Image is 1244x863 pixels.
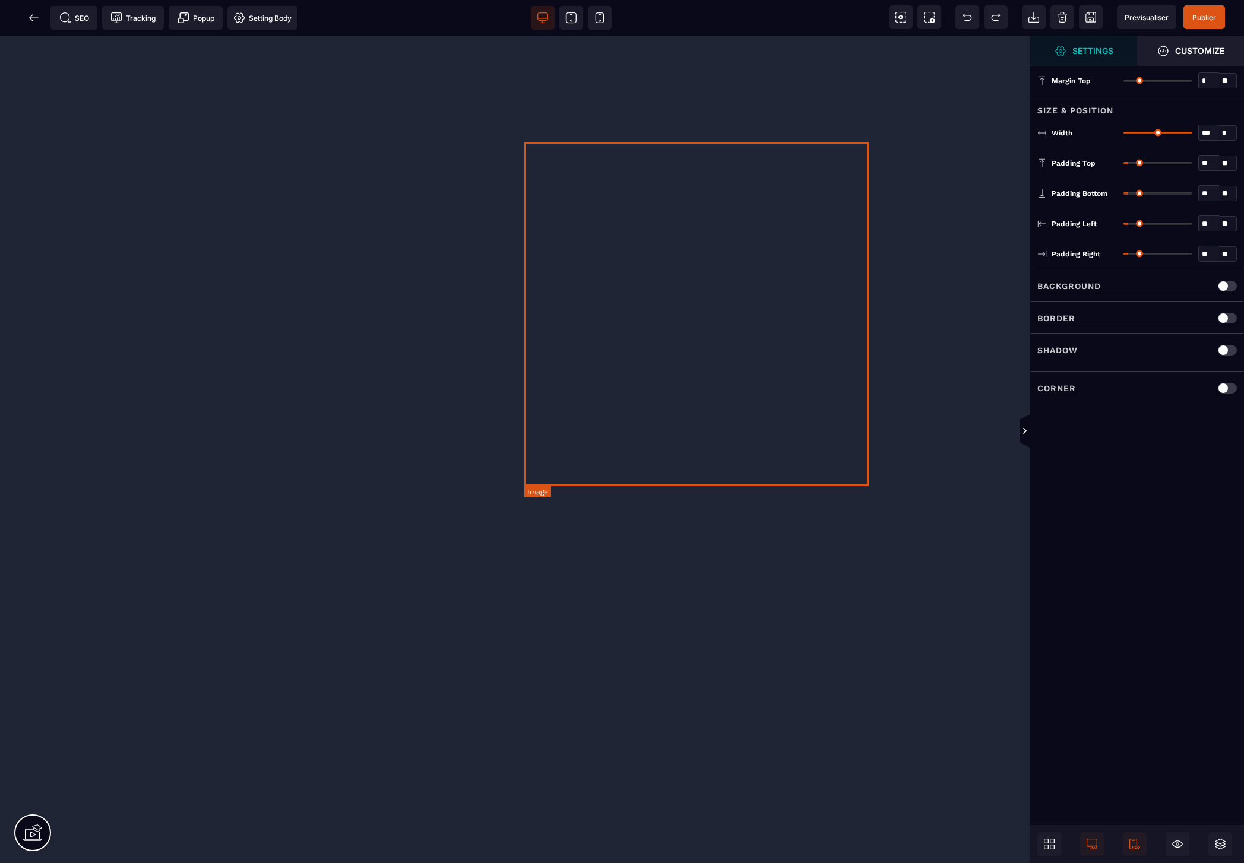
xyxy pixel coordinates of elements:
div: Size & Position [1030,96,1244,118]
span: Tracking [110,12,156,24]
p: Shadow [1037,343,1078,357]
span: Preview [1117,5,1176,29]
span: Open Layers [1208,832,1232,856]
span: Open Blocks [1037,832,1061,856]
span: Screenshot [917,5,941,29]
span: Hide/Show Block [1166,832,1189,856]
span: Padding Right [1052,249,1100,259]
p: Background [1037,279,1101,293]
span: SEO [59,12,89,24]
span: Setting Body [233,12,292,24]
span: Margin Top [1052,76,1091,85]
span: Settings [1030,36,1137,66]
span: Width [1052,128,1072,138]
span: Previsualiser [1125,13,1169,22]
span: Open Style Manager [1137,36,1244,66]
strong: Settings [1072,46,1113,55]
p: Border [1037,311,1075,325]
span: Padding Left [1052,219,1097,229]
span: View components [889,5,913,29]
p: Corner [1037,381,1076,395]
span: Desktop Only [1080,832,1104,856]
span: Padding Bottom [1052,189,1107,198]
span: Popup [178,12,214,24]
span: Publier [1192,13,1216,22]
span: Padding Top [1052,158,1096,168]
strong: Customize [1175,46,1224,55]
span: Mobile Only [1123,832,1147,856]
